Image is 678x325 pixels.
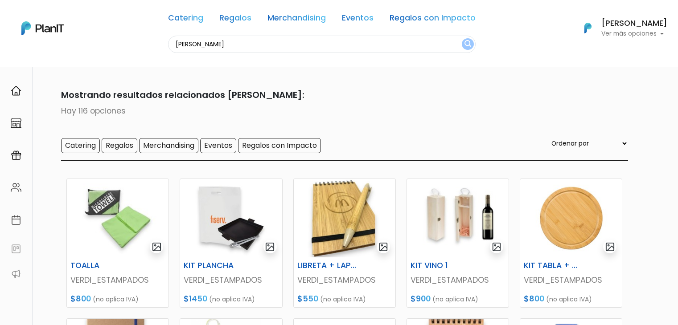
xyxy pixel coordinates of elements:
[293,179,396,308] a: gallery-light LIBRETA + LAPICERA VERDI_ESTAMPADOS $550 (no aplica IVA)
[411,293,431,304] span: $900
[11,268,21,279] img: partners-52edf745621dab592f3b2c58e3bca9d71375a7ef29c3b500c9f145b62cc070d4.svg
[11,215,21,225] img: calendar-87d922413cdce8b2cf7b7f5f62616a5cf9e4887200fb71536465627b3292af00.svg
[180,179,282,308] a: gallery-light KIT PLANCHA VERDI_ESTAMPADOS $1450 (no aplica IVA)
[66,179,169,308] a: gallery-light TOALLA VERDI_ESTAMPADOS $800 (no aplica IVA)
[238,138,321,153] input: Regalos con Impacto
[70,293,91,304] span: $800
[139,138,198,153] input: Merchandising
[294,179,395,257] img: thumb_image__copia___copia___copia___copia___copia___copia___copia___copia___copia_-Photoroom__45...
[93,295,139,304] span: (no aplica IVA)
[265,242,275,252] img: gallery-light
[601,31,667,37] p: Ver más opciones
[70,274,165,286] p: VERDI_ESTAMPADOS
[168,36,476,53] input: Buscá regalos, desayunos, y más
[520,179,622,308] a: gallery-light KIT TABLA + CUBIERTOS VERDI_ESTAMPADOS $800 (no aplica IVA)
[292,261,362,270] h6: LIBRETA + LAPICERA
[605,242,615,252] img: gallery-light
[464,40,471,49] img: search_button-432b6d5273f82d61273b3651a40e1bd1b912527efae98b1b7a1b2c0702e16a8d.svg
[11,150,21,161] img: campaigns-02234683943229c281be62815700db0a1741e53638e28bf9629b52c665b00959.svg
[601,20,667,28] h6: [PERSON_NAME]
[320,295,366,304] span: (no aplica IVA)
[342,14,374,25] a: Eventos
[518,261,589,270] h6: KIT TABLA + CUBIERTOS
[378,242,389,252] img: gallery-light
[11,85,21,96] img: home-e721727adea9d79c4d83392d1f703f7f8bce08238fde08b1acbfd93340b81755.svg
[21,21,64,35] img: PlanIt Logo
[200,138,236,153] input: Eventos
[411,274,505,286] p: VERDI_ESTAMPADOS
[573,16,667,40] button: PlanIt Logo [PERSON_NAME] Ver más opciones
[178,261,249,270] h6: KIT PLANCHA
[67,179,168,257] img: thumb_2000___2000-Photoroom__5_.jpg
[184,293,207,304] span: $1450
[11,244,21,254] img: feedback-78b5a0c8f98aac82b08bfc38622c3050aee476f2c9584af64705fc4e61158814.svg
[61,138,100,153] input: Catering
[432,295,478,304] span: (no aplica IVA)
[546,295,592,304] span: (no aplica IVA)
[578,18,598,38] img: PlanIt Logo
[180,179,282,257] img: thumb_image__copia___copia___copia___copia___copia___copia___copia___copia_-Photoroom__1_.jpg
[209,295,255,304] span: (no aplica IVA)
[11,182,21,193] img: people-662611757002400ad9ed0e3c099ab2801c6687ba6c219adb57efc949bc21e19d.svg
[407,179,509,257] img: thumb_6BD4B826-BE37-4176-84EE-1FCFABEABBC7.jpeg
[168,14,203,25] a: Catering
[492,242,502,252] img: gallery-light
[524,293,544,304] span: $800
[219,14,251,25] a: Regalos
[524,274,618,286] p: VERDI_ESTAMPADOS
[390,14,476,25] a: Regalos con Impacto
[407,179,509,308] a: gallery-light KIT VINO 1 VERDI_ESTAMPADOS $900 (no aplica IVA)
[50,88,628,102] p: Mostrando resultados relacionados [PERSON_NAME]:
[65,261,136,270] h6: TOALLA
[520,179,622,257] img: thumb_image__copia___copia___copia___copia___copia___copia___copia___copia___copia_-Photoroom__72...
[11,118,21,128] img: marketplace-4ceaa7011d94191e9ded77b95e3339b90024bf715f7c57f8cf31f2d8c509eaba.svg
[267,14,326,25] a: Merchandising
[50,105,628,117] p: Hay 116 opciones
[152,242,162,252] img: gallery-light
[405,261,476,270] h6: KIT VINO 1
[297,293,318,304] span: $550
[184,274,278,286] p: VERDI_ESTAMPADOS
[102,138,137,153] input: Regalos
[297,274,392,286] p: VERDI_ESTAMPADOS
